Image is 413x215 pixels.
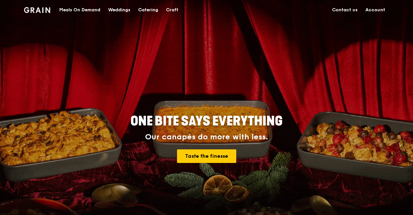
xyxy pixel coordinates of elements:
a: Account [362,0,389,20]
div: Our canapés do more with less. [90,133,323,142]
div: Meals On Demand [59,0,100,20]
a: Catering [134,0,162,20]
a: Weddings [104,0,134,20]
div: Weddings [108,0,130,20]
span: ONE BITE SAYS EVERYTHING [130,113,283,129]
img: Grain [24,7,50,13]
a: Contact us [328,0,362,20]
div: Catering [138,0,158,20]
a: Craft [162,0,182,20]
div: Craft [166,0,178,20]
a: Taste the finesse [177,149,236,163]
